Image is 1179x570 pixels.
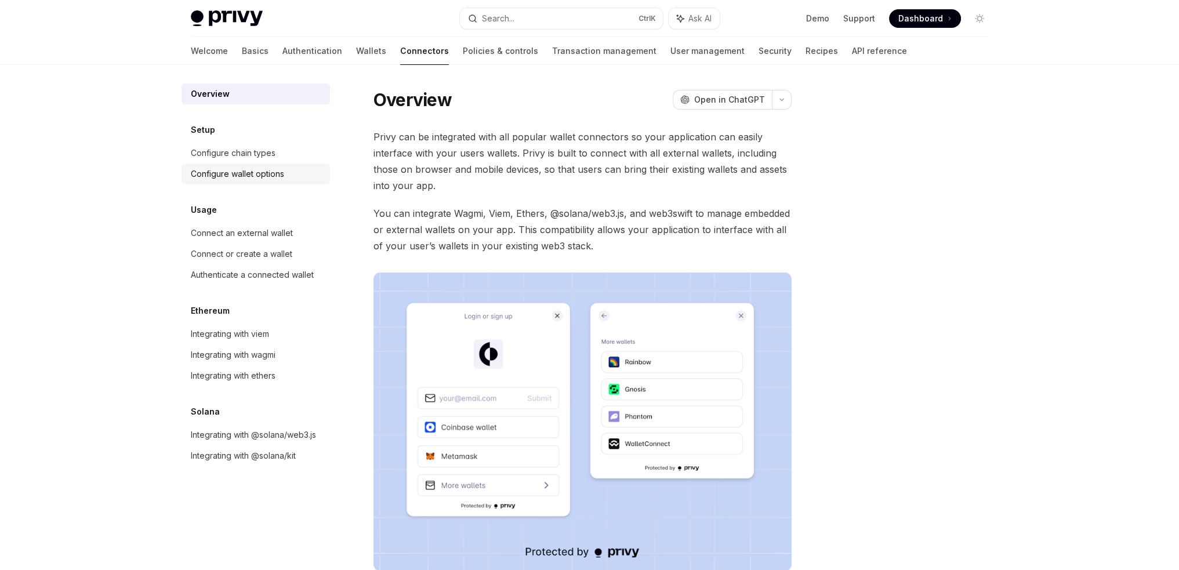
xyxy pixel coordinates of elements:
[282,37,342,65] a: Authentication
[191,304,230,318] h5: Ethereum
[373,89,452,110] h1: Overview
[373,205,792,254] span: You can integrate Wagmi, Viem, Ethers, @solana/web3.js, and web3swift to manage embedded or exter...
[463,37,538,65] a: Policies & controls
[970,9,989,28] button: Toggle dark mode
[400,37,449,65] a: Connectors
[182,164,330,184] a: Configure wallet options
[460,8,663,29] button: Search...CtrlK
[806,13,829,24] a: Demo
[670,37,745,65] a: User management
[482,12,514,26] div: Search...
[673,90,772,110] button: Open in ChatGPT
[182,223,330,244] a: Connect an external wallet
[182,344,330,365] a: Integrating with wagmi
[191,203,217,217] h5: Usage
[182,424,330,445] a: Integrating with @solana/web3.js
[182,83,330,104] a: Overview
[669,8,720,29] button: Ask AI
[191,327,269,341] div: Integrating with viem
[852,37,907,65] a: API reference
[182,244,330,264] a: Connect or create a wallet
[182,324,330,344] a: Integrating with viem
[688,13,712,24] span: Ask AI
[843,13,875,24] a: Support
[191,167,284,181] div: Configure wallet options
[191,449,296,463] div: Integrating with @solana/kit
[191,226,293,240] div: Connect an external wallet
[191,146,275,160] div: Configure chain types
[759,37,792,65] a: Security
[191,37,228,65] a: Welcome
[191,123,215,137] h5: Setup
[694,94,765,106] span: Open in ChatGPT
[552,37,656,65] a: Transaction management
[806,37,838,65] a: Recipes
[373,129,792,194] span: Privy can be integrated with all popular wallet connectors so your application can easily interfa...
[191,369,275,383] div: Integrating with ethers
[889,9,961,28] a: Dashboard
[182,143,330,164] a: Configure chain types
[242,37,269,65] a: Basics
[191,428,316,442] div: Integrating with @solana/web3.js
[182,365,330,386] a: Integrating with ethers
[191,268,314,282] div: Authenticate a connected wallet
[191,405,220,419] h5: Solana
[191,348,275,362] div: Integrating with wagmi
[191,10,263,27] img: light logo
[191,247,292,261] div: Connect or create a wallet
[182,264,330,285] a: Authenticate a connected wallet
[182,445,330,466] a: Integrating with @solana/kit
[639,14,656,23] span: Ctrl K
[191,87,230,101] div: Overview
[898,13,943,24] span: Dashboard
[356,37,386,65] a: Wallets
